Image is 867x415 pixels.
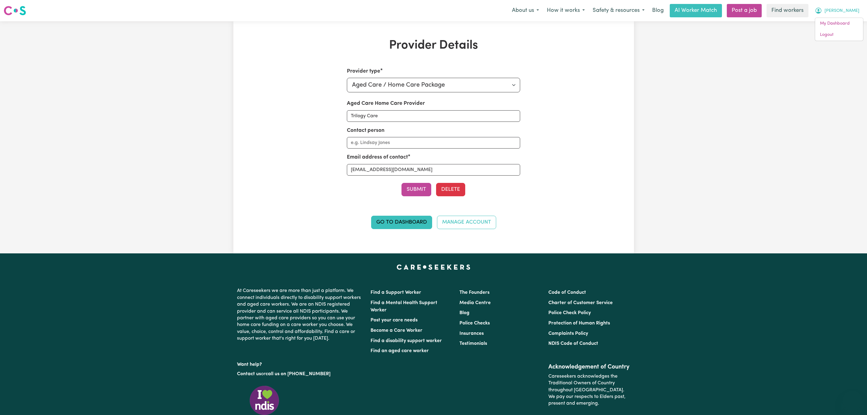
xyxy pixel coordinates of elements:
a: Logout [815,29,863,41]
a: Find an aged care worker [371,348,429,353]
a: Blog [459,310,469,315]
span: [PERSON_NAME] [825,8,859,14]
label: Contact person [347,127,384,135]
a: Testimonials [459,341,487,346]
a: Find a Mental Health Support Worker [371,300,437,313]
button: Submit [401,183,431,196]
input: e.g. Lindsay Jones [347,137,520,149]
p: Careseekers acknowledges the Traditional Owners of Country throughout [GEOGRAPHIC_DATA]. We pay o... [548,371,630,410]
a: AI Worker Match [670,4,722,17]
a: Careseekers home page [397,264,470,269]
a: Police Check Policy [548,310,591,315]
a: Become a Care Worker [371,328,422,333]
button: Safety & resources [589,4,649,17]
a: My Dashboard [815,18,863,29]
a: Manage Account [437,216,496,229]
p: At Careseekers we are more than just a platform. We connect individuals directly to disability su... [237,285,363,344]
div: My Account [815,18,863,41]
h2: Acknowledgement of Country [548,363,630,371]
iframe: Button to launch messaging window, conversation in progress [843,391,862,410]
a: Complaints Policy [548,331,588,336]
button: How it works [543,4,589,17]
a: Careseekers logo [4,4,26,18]
label: Aged Care Home Care Provider [347,100,425,108]
a: Post a job [727,4,762,17]
a: Media Centre [459,300,491,305]
a: Go to Dashboard [371,216,432,229]
input: e.g. Organisation X Ltd. [347,110,520,122]
p: Want help? [237,359,363,368]
a: Find a Support Worker [371,290,421,295]
p: or [237,368,363,380]
a: Police Checks [459,321,490,326]
a: Find workers [767,4,808,17]
a: Blog [649,4,667,17]
label: Provider type [347,67,380,75]
label: Email address of contact [347,153,408,161]
a: Find a disability support worker [371,338,442,343]
button: About us [508,4,543,17]
img: Careseekers logo [4,5,26,16]
a: Insurances [459,331,484,336]
button: Delete [436,183,465,196]
a: Charter of Customer Service [548,300,613,305]
a: Contact us [237,372,261,376]
a: The Founders [459,290,489,295]
input: e.g. lindsay.jones@orgx.com.au [347,164,520,176]
a: call us on [PHONE_NUMBER] [266,372,330,376]
a: NDIS Code of Conduct [548,341,598,346]
button: My Account [811,4,863,17]
a: Post your care needs [371,318,418,323]
a: Protection of Human Rights [548,321,610,326]
h1: Provider Details [304,38,564,53]
a: Code of Conduct [548,290,586,295]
